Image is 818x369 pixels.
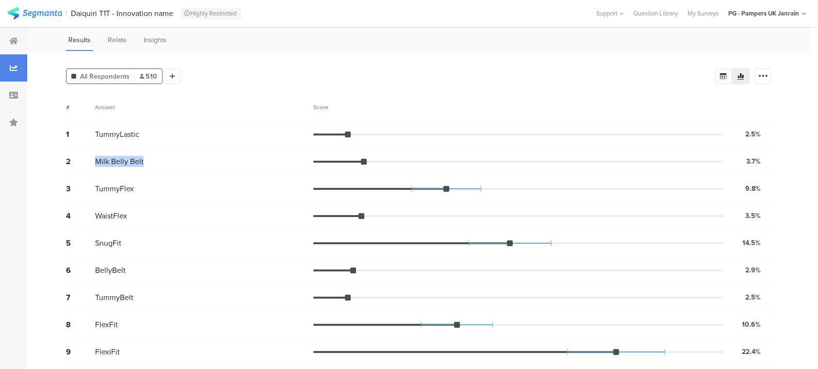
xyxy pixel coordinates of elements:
div: 9 [66,346,95,357]
div: 2.5% [745,292,761,302]
div: Daiquiri T1T - Innovation name [71,9,174,18]
span: FlexFit [95,319,118,330]
div: 5 [66,237,95,249]
div: 10.6% [742,319,761,330]
div: 6 [66,265,95,276]
span: SnugFit [95,237,121,249]
div: 1 [66,129,95,140]
div: 7 [66,292,95,303]
div: 8 [66,319,95,330]
div: Highly Restricted [180,8,241,19]
span: All Respondents [80,71,130,82]
div: 4 [66,210,95,221]
span: BellyBelt [95,265,126,276]
div: Answer [95,103,115,112]
span: TummyFlex [95,183,134,194]
div: 14.5% [742,238,761,248]
span: Relate [108,35,127,45]
div: 9.8% [745,184,761,194]
span: Insights [144,35,167,45]
div: 2 [66,156,95,167]
div: 2.9% [745,265,761,275]
span: 510 [140,71,157,82]
span: Milk Belly Belt [95,156,144,167]
div: 2.5% [745,129,761,139]
a: My Surveys [683,9,723,18]
span: TummyLastic [95,129,139,140]
span: Results [68,35,91,45]
div: Support [596,6,623,21]
span: WaistFlex [95,210,127,221]
div: # [66,103,95,112]
span: TummyBelt [95,292,133,303]
span: FlexiFit [95,346,120,357]
a: Question Library [628,9,683,18]
div: 3.5% [745,211,761,221]
div: PG - Pampers UK Janrain [728,9,799,18]
div: | [66,8,67,19]
div: 3.7% [746,156,761,167]
div: 22.4% [742,347,761,357]
img: segmanta logo [7,7,62,19]
div: 3 [66,183,95,194]
div: Score [313,103,334,112]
